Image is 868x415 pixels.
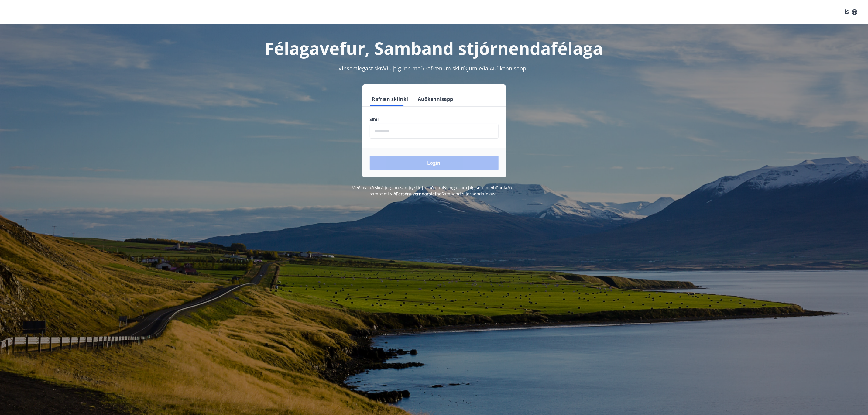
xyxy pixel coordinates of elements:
span: Vinsamlegast skráðu þig inn með rafrænum skilríkjum eða Auðkennisappi. [339,65,530,72]
button: ÍS [841,7,861,18]
h1: Félagavefur, Samband stjórnendafélaga [223,36,646,60]
button: Auðkennisapp [416,92,456,106]
span: Með því að skrá þig inn samþykkir þú að upplýsingar um þig séu meðhöndlaðar í samræmi við Samband... [352,185,516,197]
a: Persónuverndarstefna [396,191,442,197]
label: Sími [370,116,499,122]
button: Rafræn skilríki [370,92,411,106]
